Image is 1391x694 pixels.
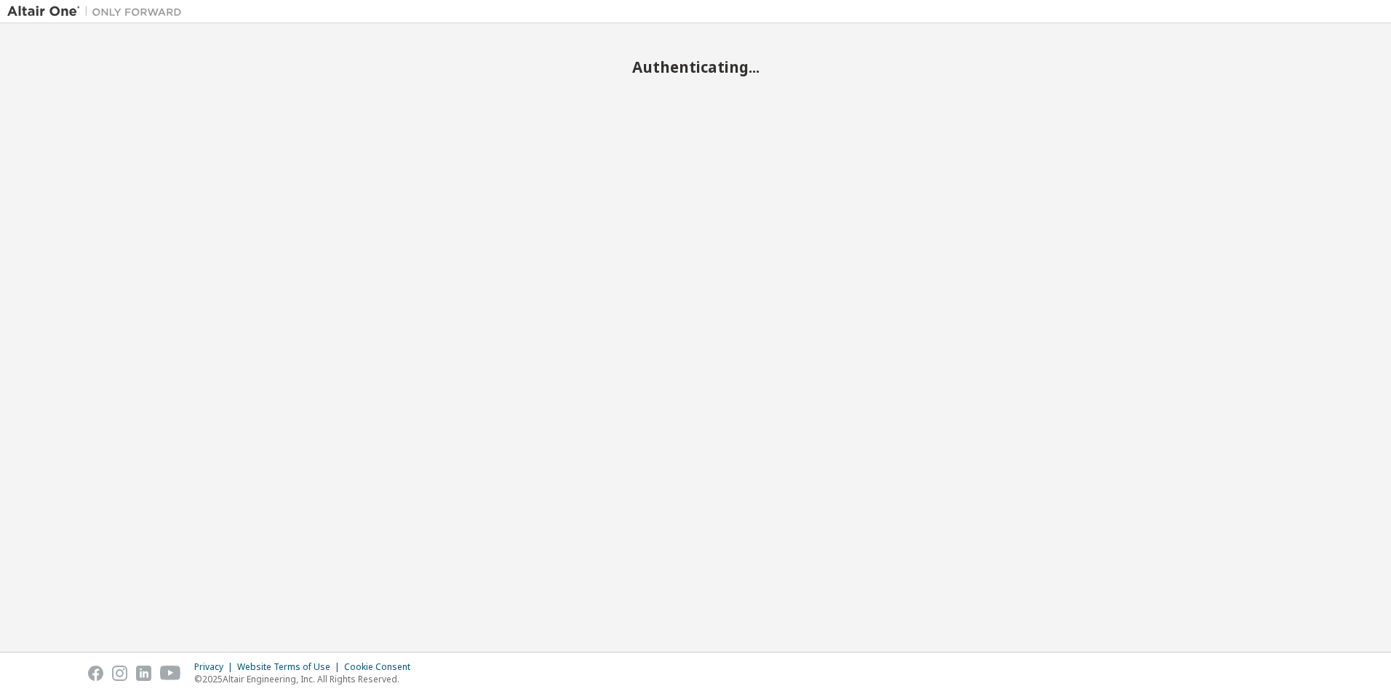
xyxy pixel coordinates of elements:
img: youtube.svg [160,666,181,681]
img: Altair One [7,4,189,19]
h2: Authenticating... [7,57,1384,76]
div: Privacy [194,661,237,673]
p: © 2025 Altair Engineering, Inc. All Rights Reserved. [194,673,419,685]
div: Cookie Consent [344,661,419,673]
img: linkedin.svg [136,666,151,681]
img: instagram.svg [112,666,127,681]
div: Website Terms of Use [237,661,344,673]
img: facebook.svg [88,666,103,681]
